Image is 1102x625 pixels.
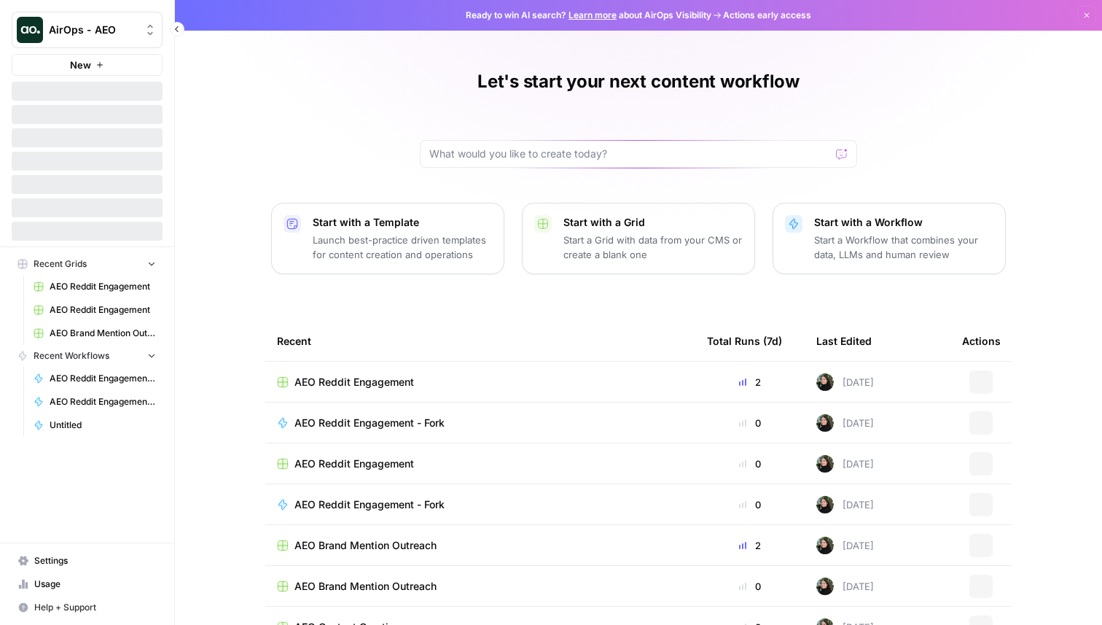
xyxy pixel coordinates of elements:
div: [DATE] [816,373,874,391]
span: Ready to win AI search? about AirOps Visibility [466,9,711,22]
img: eoqc67reg7z2luvnwhy7wyvdqmsw [816,537,834,554]
div: 0 [707,416,793,430]
span: Untitled [50,419,156,432]
div: 0 [707,497,793,512]
span: AEO Brand Mention Outreach [294,579,437,594]
button: Start with a WorkflowStart a Workflow that combines your data, LLMs and human review [773,203,1006,274]
a: AEO Reddit Engagement [27,275,163,298]
div: Recent [277,321,684,361]
button: Recent Grids [12,253,163,275]
div: Total Runs (7d) [707,321,782,361]
a: AEO Reddit Engagement - Fork [27,390,163,414]
div: [DATE] [816,578,874,595]
img: eoqc67reg7z2luvnwhy7wyvdqmsw [816,578,834,595]
span: AEO Reddit Engagement [50,303,156,317]
img: eoqc67reg7z2luvnwhy7wyvdqmsw [816,496,834,513]
a: Learn more [568,9,617,20]
a: AEO Reddit Engagement - Fork [277,416,684,430]
img: eoqc67reg7z2luvnwhy7wyvdqmsw [816,414,834,432]
a: AEO Brand Mention Outreach [277,538,684,553]
h1: Let's start your next content workflow [477,70,800,93]
p: Start with a Workflow [814,215,993,230]
input: What would you like to create today? [429,147,830,161]
span: AEO Brand Mention Outreach [50,327,156,340]
div: 2 [707,375,793,389]
span: AEO Reddit Engagement - Fork [50,372,156,385]
div: [DATE] [816,414,874,432]
span: Usage [34,578,156,591]
span: Recent Workflows [34,349,109,362]
span: AEO Reddit Engagement [50,280,156,293]
a: AEO Reddit Engagement [277,457,684,471]
div: [DATE] [816,496,874,513]
div: Actions [962,321,1001,361]
span: AirOps - AEO [49,23,137,37]
div: 2 [707,538,793,553]
img: eoqc67reg7z2luvnwhy7wyvdqmsw [816,373,834,391]
a: AEO Reddit Engagement - Fork [277,497,684,512]
div: [DATE] [816,537,874,554]
span: AEO Reddit Engagement - Fork [294,497,445,512]
p: Start with a Grid [563,215,743,230]
button: Start with a TemplateLaunch best-practice driven templates for content creation and operations [271,203,504,274]
a: Untitled [27,414,163,437]
p: Start with a Template [313,215,492,230]
span: AEO Reddit Engagement [294,375,414,389]
span: Settings [34,554,156,567]
a: Settings [12,549,163,572]
img: eoqc67reg7z2luvnwhy7wyvdqmsw [816,455,834,473]
a: AEO Reddit Engagement - Fork [27,367,163,390]
div: 0 [707,457,793,471]
p: Launch best-practice driven templates for content creation and operations [313,233,492,262]
span: AEO Reddit Engagement - Fork [294,416,445,430]
a: AEO Brand Mention Outreach [27,322,163,345]
button: Start with a GridStart a Grid with data from your CMS or create a blank one [522,203,755,274]
span: Actions early access [723,9,811,22]
button: New [12,54,163,76]
div: Last Edited [816,321,872,361]
p: Start a Grid with data from your CMS or create a blank one [563,233,743,262]
a: AEO Brand Mention Outreach [277,579,684,594]
span: AEO Reddit Engagement - Fork [50,395,156,408]
div: [DATE] [816,455,874,473]
button: Workspace: AirOps - AEO [12,12,163,48]
button: Recent Workflows [12,345,163,367]
span: Help + Support [34,601,156,614]
img: AirOps - AEO Logo [17,17,43,43]
span: New [70,58,91,72]
div: 0 [707,579,793,594]
span: AEO Reddit Engagement [294,457,414,471]
button: Help + Support [12,596,163,619]
p: Start a Workflow that combines your data, LLMs and human review [814,233,993,262]
a: Usage [12,572,163,596]
span: AEO Brand Mention Outreach [294,538,437,553]
a: AEO Reddit Engagement [27,298,163,322]
span: Recent Grids [34,257,87,271]
a: AEO Reddit Engagement [277,375,684,389]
